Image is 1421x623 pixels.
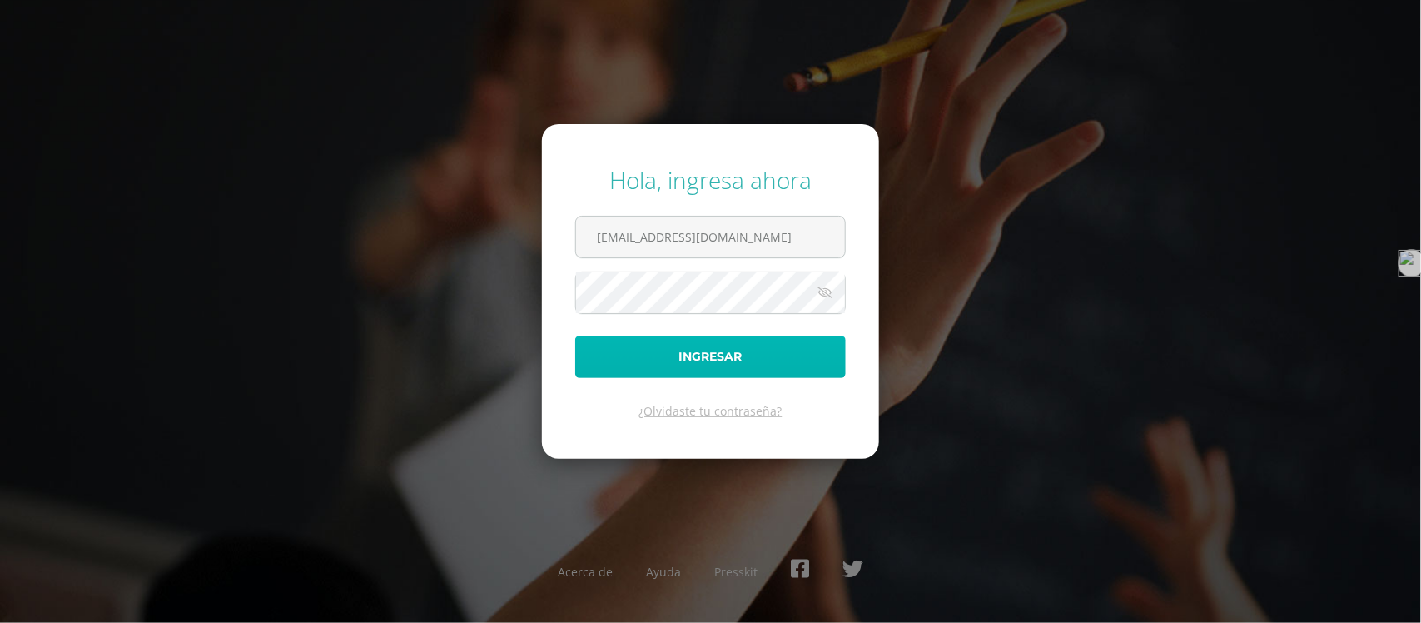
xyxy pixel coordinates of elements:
a: ¿Olvidaste tu contraseña? [639,403,783,419]
input: Correo electrónico o usuario [576,217,845,257]
a: Presskit [714,564,758,580]
div: Hola, ingresa ahora [575,164,846,196]
button: Ingresar [575,336,846,378]
a: Ayuda [646,564,681,580]
a: Acerca de [558,564,613,580]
